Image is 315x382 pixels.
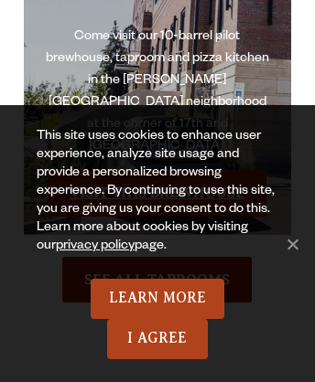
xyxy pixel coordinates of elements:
[91,279,225,319] a: Learn More
[107,319,208,359] a: I Agree
[42,27,273,158] p: Come visit our 10-barrel pilot brewhouse, taproom and pizza kitchen in the [PERSON_NAME][GEOGRAPH...
[283,235,301,253] span: No
[37,128,278,279] div: This site uses cookies to enhance user experience, analyze site usage and provide a personalized ...
[56,239,135,254] a: privacy policy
